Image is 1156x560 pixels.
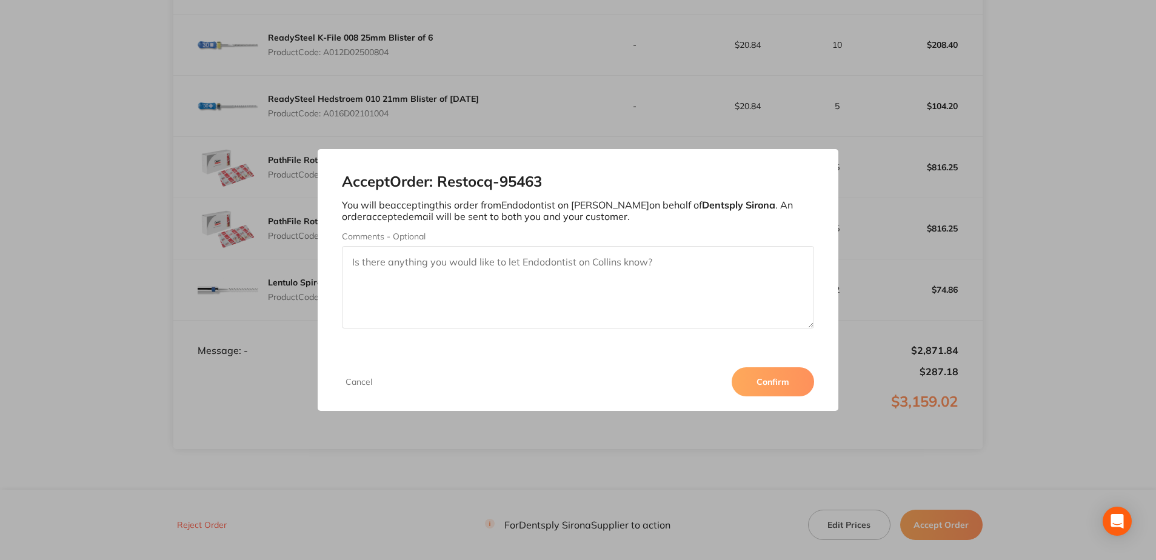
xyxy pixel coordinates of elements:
b: Dentsply Sirona [702,199,775,211]
button: Confirm [732,367,814,396]
p: You will be accepting this order from Endodontist on [PERSON_NAME] on behalf of . An order accept... [342,199,814,222]
h2: Accept Order: Restocq- 95463 [342,173,814,190]
label: Comments - Optional [342,232,814,241]
button: Cancel [342,376,376,387]
div: Open Intercom Messenger [1103,507,1132,536]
